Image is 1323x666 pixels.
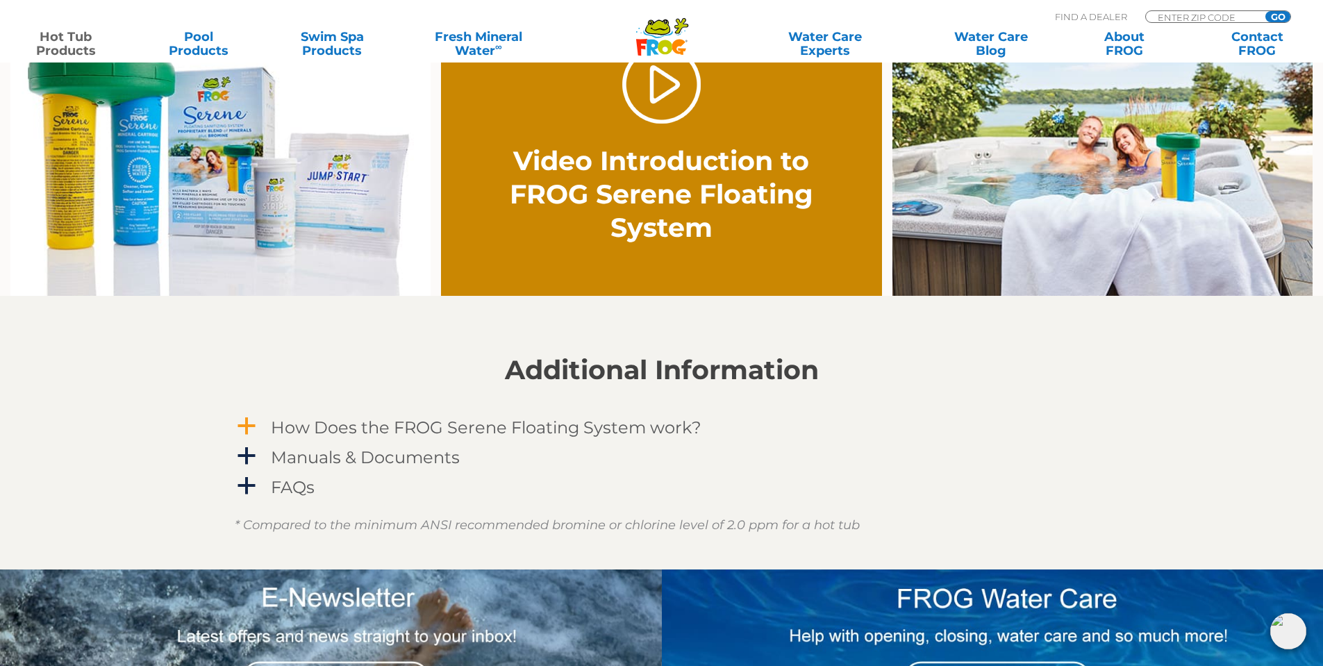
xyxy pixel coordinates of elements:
[235,444,1089,470] a: a Manuals & Documents
[271,418,701,437] h4: How Does the FROG Serene Floating System work?
[1270,613,1306,649] img: openIcon
[1156,11,1250,23] input: Zip Code Form
[236,446,257,467] span: a
[147,30,251,58] a: PoolProducts
[14,30,117,58] a: Hot TubProducts
[939,30,1042,58] a: Water CareBlog
[236,416,257,437] span: a
[507,144,816,244] h2: Video Introduction to FROG Serene Floating System
[235,517,860,533] em: * Compared to the minimum ANSI recommended bromine or chlorine level of 2.0 ppm for a hot tub
[281,30,384,58] a: Swim SpaProducts
[236,476,257,497] span: a
[271,448,460,467] h4: Manuals & Documents
[235,355,1089,385] h2: Additional Information
[1206,30,1309,58] a: ContactFROG
[413,30,543,58] a: Fresh MineralWater∞
[271,478,315,497] h4: FAQs
[1055,10,1127,23] p: Find A Dealer
[235,474,1089,500] a: a FAQs
[741,30,909,58] a: Water CareExperts
[235,415,1089,440] a: a How Does the FROG Serene Floating System work?
[622,45,701,124] a: Play Video
[495,41,502,52] sup: ∞
[1265,11,1290,22] input: GO
[1072,30,1176,58] a: AboutFROG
